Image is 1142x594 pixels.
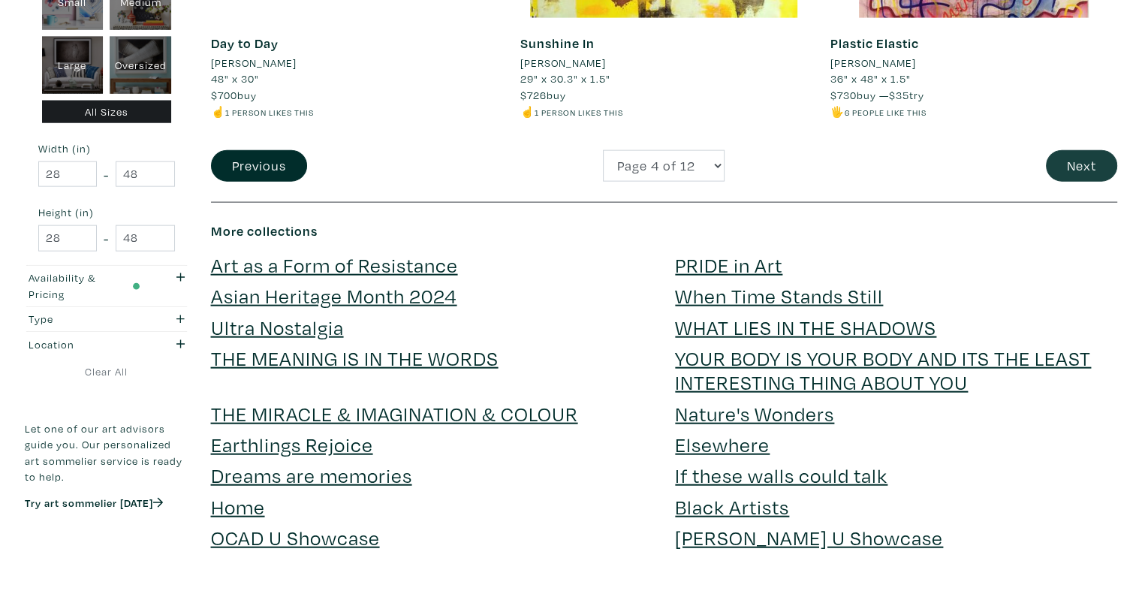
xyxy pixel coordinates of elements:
[520,88,547,102] span: $726
[889,88,909,102] span: $35
[675,400,834,427] a: Nature's Wonders
[25,496,163,510] a: Try art sommelier [DATE]
[830,88,857,102] span: $730
[211,252,458,278] a: Art as a Form of Resistance
[211,88,257,102] span: buy
[675,345,1091,395] a: YOUR BODY IS YOUR BODY AND ITS THE LEAST INTERESTING THING ABOUT YOU
[520,55,606,71] li: [PERSON_NAME]
[520,55,808,71] a: [PERSON_NAME]
[830,104,1118,120] li: 🖐️
[42,37,104,94] div: Large
[830,55,1118,71] a: [PERSON_NAME]
[211,462,412,488] a: Dreams are memories
[29,311,140,327] div: Type
[535,107,623,118] small: 1 person likes this
[845,107,927,118] small: 6 people like this
[211,400,578,427] a: THE MIRACLE & IMAGINATION & COLOUR
[520,104,808,120] li: ☝️
[1046,150,1117,182] button: Next
[38,207,175,218] small: Height (in)
[520,71,610,86] span: 29" x 30.3" x 1.5"
[211,223,1118,240] h6: More collections
[675,282,883,309] a: When Time Stands Still
[25,332,188,357] button: Location
[830,88,924,102] span: buy — try
[29,270,140,302] div: Availability & Pricing
[830,71,911,86] span: 36" x 48" x 1.5"
[211,282,457,309] a: Asian Heritage Month 2024
[211,88,237,102] span: $700
[225,107,314,118] small: 1 person likes this
[104,228,109,248] span: -
[675,431,770,457] a: Elsewhere
[211,55,297,71] li: [PERSON_NAME]
[675,252,782,278] a: PRIDE in Art
[211,314,344,340] a: Ultra Nostalgia
[25,363,188,380] a: Clear All
[675,314,936,340] a: WHAT LIES IN THE SHADOWS
[211,524,380,550] a: OCAD U Showcase
[211,431,373,457] a: Earthlings Rejoice
[520,35,595,52] a: Sunshine In
[110,37,171,94] div: Oversized
[211,55,499,71] a: [PERSON_NAME]
[211,150,307,182] button: Previous
[25,420,188,484] p: Let one of our art advisors guide you. Our personalized art sommelier service is ready to help.
[211,71,259,86] span: 48" x 30"
[25,306,188,331] button: Type
[211,493,265,520] a: Home
[675,524,943,550] a: [PERSON_NAME] U Showcase
[211,35,279,52] a: Day to Day
[104,164,109,184] span: -
[25,265,188,306] button: Availability & Pricing
[29,336,140,353] div: Location
[25,526,188,557] iframe: Customer reviews powered by Trustpilot
[830,55,916,71] li: [PERSON_NAME]
[675,462,887,488] a: If these walls could talk
[830,35,919,52] a: Plastic Elastic
[211,345,499,371] a: THE MEANING IS IN THE WORDS
[38,143,175,154] small: Width (in)
[42,101,172,124] div: All Sizes
[211,104,499,120] li: ☝️
[520,88,566,102] span: buy
[675,493,789,520] a: Black Artists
